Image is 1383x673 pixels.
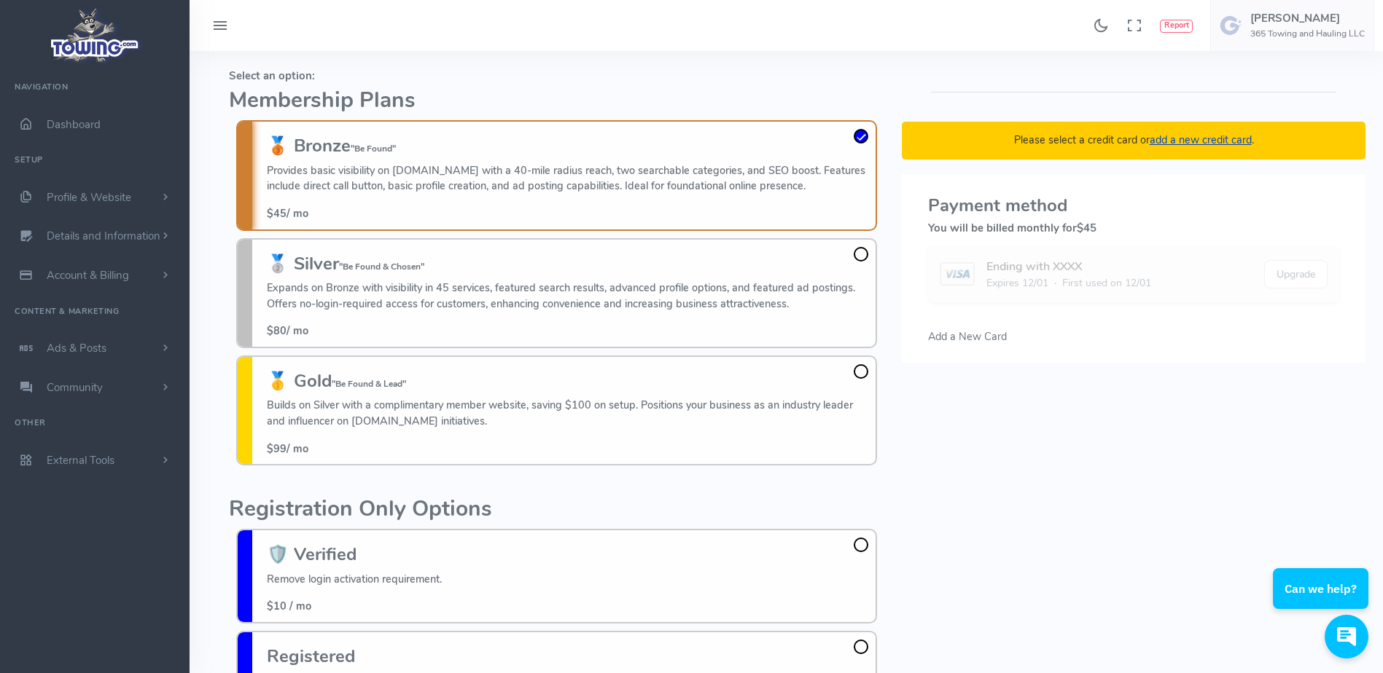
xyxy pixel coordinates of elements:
span: Dashboard [47,117,101,132]
iframe: Conversations [1262,528,1383,673]
img: card image [940,262,974,286]
span: Account & Billing [47,268,129,283]
span: $45 [267,206,287,221]
h5: You will be billed monthly for [928,222,1339,234]
button: Upgrade [1264,260,1328,288]
span: Profile & Website [47,190,131,205]
h3: Payment method [928,196,1339,215]
img: user-image [1220,14,1243,37]
span: $80 [267,323,287,338]
span: $45 [1077,221,1096,235]
span: Expires 12/01 [986,275,1048,291]
a: add a new credit card [1150,133,1252,147]
small: "Be Found & Chosen" [339,261,424,272]
h3: 🛡️ Verified [267,545,442,564]
small: "Be Found & Lead" [332,378,406,390]
h3: Registered [267,647,425,666]
span: / mo [267,206,308,221]
p: Provides basic visibility on [DOMAIN_NAME] with a 40-mile radius reach, two searchable categories... [267,163,868,194]
span: Add a New Card [928,329,1007,344]
p: Expands on Bronze with visibility in 45 services, featured search results, advanced profile optio... [267,280,868,312]
h2: Registration Only Options [229,497,884,522]
img: logo [46,4,144,66]
p: Builds on Silver with a complimentary member website, saving $100 on setup. Positions your busine... [267,398,868,429]
span: / mo [267,441,308,456]
h5: Select an option: [229,70,884,82]
span: Ads & Posts [47,341,106,355]
span: Details and Information [47,229,160,244]
span: · [1054,275,1056,291]
h2: Membership Plans [229,89,884,113]
span: Please select a credit card or . [1014,133,1254,147]
span: External Tools [47,453,114,468]
span: $99 [267,441,287,456]
h6: 365 Towing and Hauling LLC [1250,29,1365,39]
span: / mo [267,323,308,338]
span: Community [47,380,103,395]
div: Ending with XXXX [986,258,1151,275]
span: $10 / mo [267,599,311,613]
h3: 🥈 Silver [267,254,868,273]
h5: [PERSON_NAME] [1250,12,1365,24]
button: Report [1160,20,1193,33]
span: First used on 12/01 [1062,275,1151,291]
p: Remove login activation requirement. [267,572,442,588]
small: "Be Found" [351,143,396,154]
h3: 🥇 Gold [267,371,868,390]
h3: 🥉 Bronze [267,136,868,155]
